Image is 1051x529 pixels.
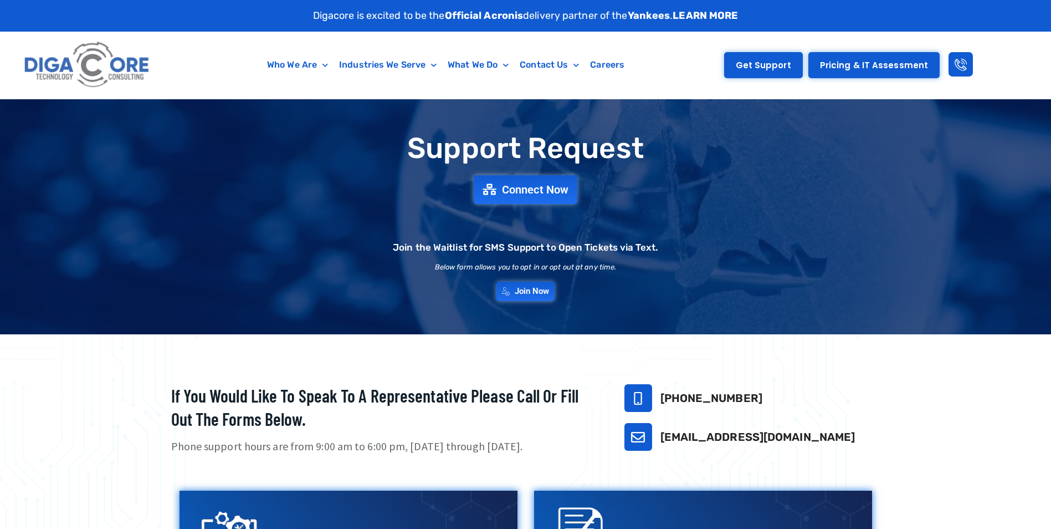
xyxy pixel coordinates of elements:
a: 732-646-5725 [624,384,652,412]
a: Join Now [496,282,555,301]
span: Get Support [736,61,791,69]
p: Digacore is excited to be the delivery partner of the . [313,8,739,23]
span: Pricing & IT Assessment [820,61,928,69]
img: Digacore logo 1 [21,37,153,93]
a: Industries We Serve [334,52,442,78]
strong: Yankees [628,9,670,22]
a: Get Support [724,52,803,78]
a: Connect Now [474,175,577,204]
nav: Menu [207,52,685,78]
a: Careers [585,52,630,78]
strong: Official Acronis [445,9,524,22]
a: LEARN MORE [673,9,738,22]
span: Connect Now [502,184,568,195]
p: Phone support hours are from 9:00 am to 6:00 pm, [DATE] through [DATE]. [171,439,597,455]
h2: Below form allows you to opt in or opt out at any time. [435,263,617,271]
a: [EMAIL_ADDRESS][DOMAIN_NAME] [660,430,855,444]
a: Contact Us [514,52,585,78]
span: Join Now [515,287,550,296]
h2: Join the Waitlist for SMS Support to Open Tickets via Text. [393,243,658,252]
a: What We Do [442,52,514,78]
a: [PHONE_NUMBER] [660,391,762,405]
a: Pricing & IT Assessment [808,52,940,78]
h1: Support Request [143,133,908,164]
a: Who We Are [262,52,334,78]
h2: If you would like to speak to a representative please call or fill out the forms below. [171,384,597,430]
a: support@digacore.com [624,423,652,451]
